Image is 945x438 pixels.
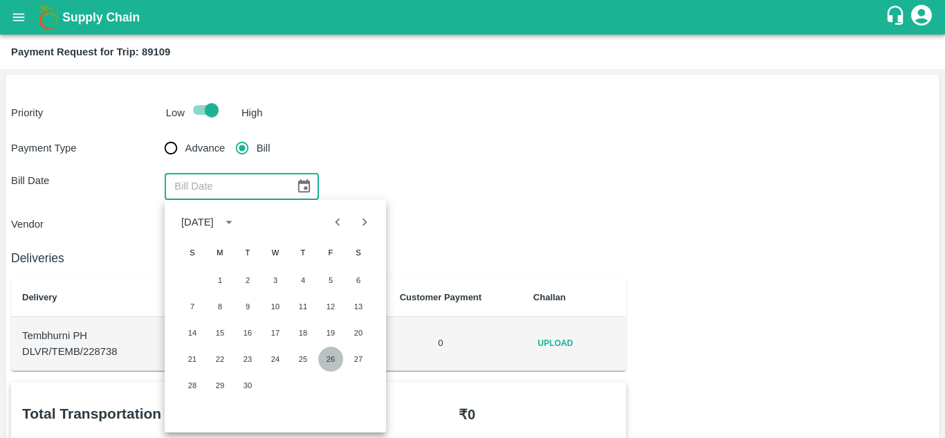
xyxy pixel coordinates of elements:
[533,292,566,302] b: Challan
[318,268,343,293] button: 5
[346,239,371,266] span: Saturday
[22,344,184,359] p: DLVR/TEMB/228738
[291,268,315,293] button: 4
[22,405,198,421] b: Total Transportation Cost
[11,46,170,57] b: Payment Request for Trip: 89109
[11,173,165,188] p: Bill Date
[35,3,62,31] img: logo
[318,239,343,266] span: Friday
[346,294,371,319] button: 13
[165,173,285,199] input: Bill Date
[263,320,288,345] button: 17
[263,239,288,266] span: Wednesday
[11,217,165,232] p: Vendor
[241,105,263,120] p: High
[257,140,270,156] span: Bill
[291,294,315,319] button: 11
[180,347,205,372] button: 21
[291,320,315,345] button: 18
[208,239,232,266] span: Monday
[235,347,260,372] button: 23
[533,334,578,354] span: Upload
[346,320,371,345] button: 20
[400,292,481,302] b: Customer Payment
[180,320,205,345] button: 14
[318,294,343,319] button: 12
[235,373,260,398] button: 30
[235,268,260,293] button: 2
[291,239,315,266] span: Thursday
[346,347,371,372] button: 27
[180,294,205,319] button: 7
[22,292,57,302] b: Delivery
[351,209,378,235] button: Next month
[208,268,232,293] button: 1
[185,140,226,156] span: Advance
[62,8,885,27] a: Supply Chain
[208,373,232,398] button: 29
[218,211,240,233] button: calendar view is open, switch to year view
[11,140,165,156] p: Payment Type
[359,317,522,371] td: 0
[291,347,315,372] button: 25
[208,320,232,345] button: 15
[11,105,160,120] p: Priority
[235,239,260,266] span: Tuesday
[11,248,626,268] h6: Deliveries
[62,10,140,24] b: Supply Chain
[208,347,232,372] button: 22
[208,294,232,319] button: 8
[3,1,35,33] button: open drawer
[263,347,288,372] button: 24
[318,320,343,345] button: 19
[263,294,288,319] button: 10
[459,407,475,422] b: ₹ 0
[885,5,909,30] div: customer-support
[318,347,343,372] button: 26
[346,268,371,293] button: 6
[22,328,184,343] p: Tembhurni PH
[180,373,205,398] button: 28
[181,215,214,230] div: [DATE]
[909,3,934,32] div: account of current user
[180,239,205,266] span: Sunday
[166,105,185,120] p: Low
[324,209,351,235] button: Previous month
[291,173,317,199] button: Choose date
[235,294,260,319] button: 9
[263,268,288,293] button: 3
[235,320,260,345] button: 16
